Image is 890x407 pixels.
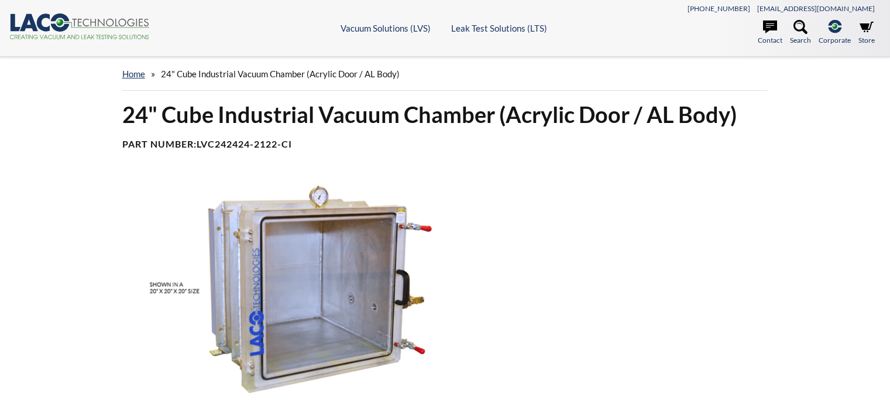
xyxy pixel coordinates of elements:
a: Contact [758,20,782,46]
a: Search [790,20,811,46]
span: 24" Cube Industrial Vacuum Chamber (Acrylic Door / AL Body) [161,69,400,79]
a: Leak Test Solutions (LTS) [451,23,547,33]
div: » [122,57,768,91]
img: LVC242424-2122-CI Front View [115,179,502,396]
h1: 24" Cube Industrial Vacuum Chamber (Acrylic Door / AL Body) [122,100,768,129]
a: home [122,69,145,79]
a: Store [858,20,875,46]
a: [EMAIL_ADDRESS][DOMAIN_NAME] [757,4,875,13]
a: [PHONE_NUMBER] [688,4,750,13]
a: Vacuum Solutions (LVS) [341,23,431,33]
span: Corporate [819,35,851,46]
h4: Part Number: [122,138,768,151]
b: LVC242424-2122-CI [197,138,292,149]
